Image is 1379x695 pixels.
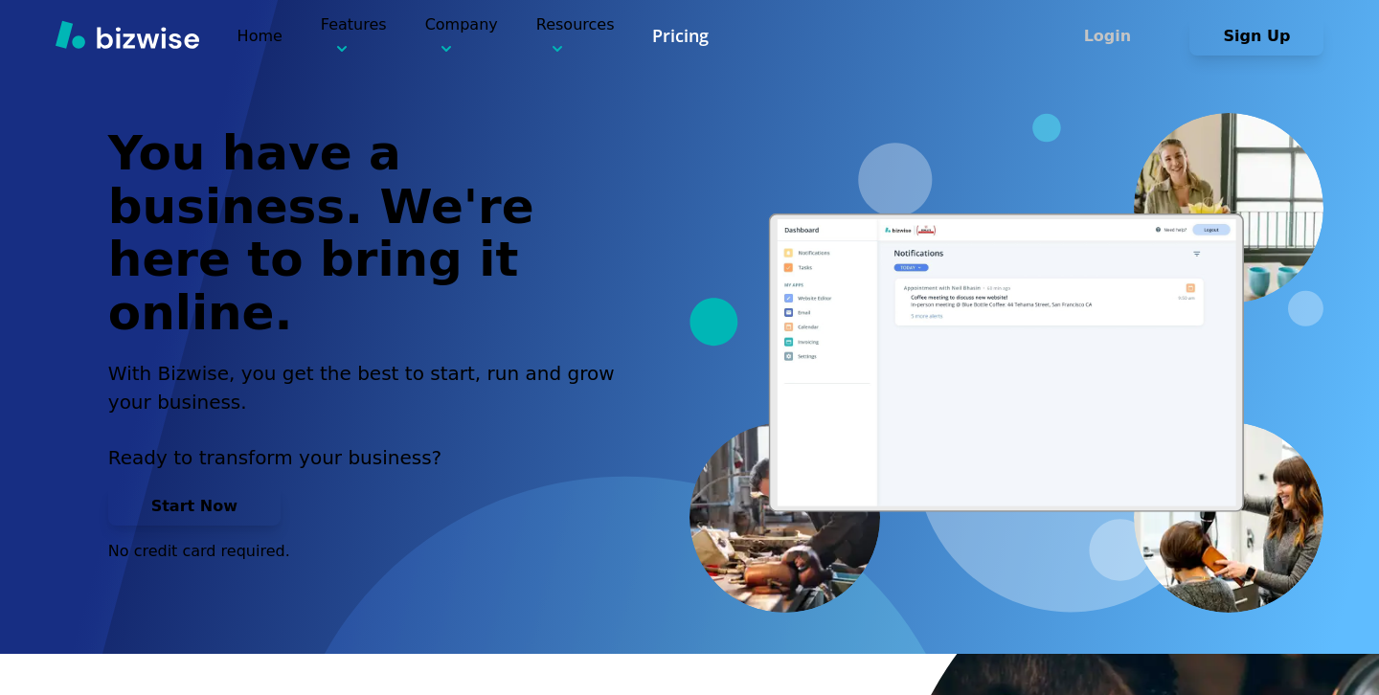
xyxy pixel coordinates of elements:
a: Home [237,27,283,45]
p: No credit card required. [108,541,637,562]
button: Sign Up [1189,17,1323,56]
p: Resources [536,13,615,58]
a: Pricing [652,24,709,48]
button: Start Now [108,487,281,526]
h2: With Bizwise, you get the best to start, run and grow your business. [108,359,637,416]
button: Login [1040,17,1174,56]
p: Ready to transform your business? [108,443,637,472]
p: Company [425,13,498,58]
img: Bizwise Logo [56,20,199,49]
a: Login [1040,27,1189,45]
a: Sign Up [1189,27,1323,45]
p: Features [321,13,387,58]
h1: You have a business. We're here to bring it online. [108,127,637,340]
a: Start Now [108,497,281,515]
